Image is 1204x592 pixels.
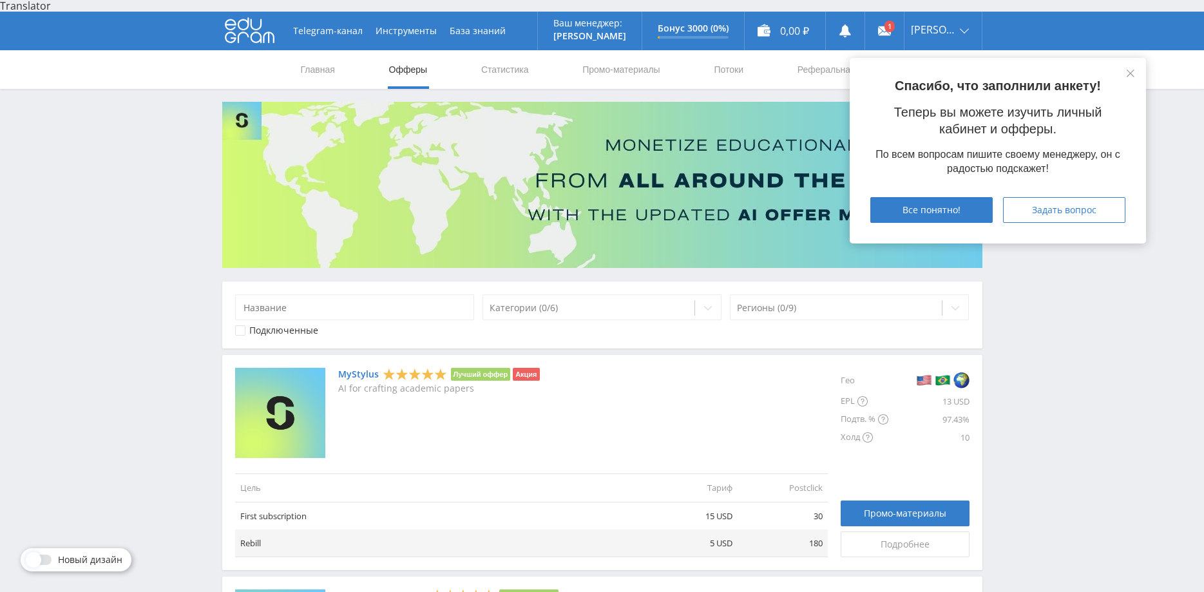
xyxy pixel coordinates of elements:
[911,24,956,35] span: [PERSON_NAME]
[581,50,661,89] a: Промо-материалы
[235,368,325,458] img: MyStylus
[870,104,1125,137] p: Теперь вы можете изучить личный кабинет и офферы.
[738,502,828,530] td: 30
[647,474,738,502] td: Тариф
[383,367,447,381] div: 5 Stars
[841,368,888,392] div: Гео
[235,502,647,530] td: First subscription
[338,383,540,394] p: AI for crafting academic papers
[235,474,647,502] td: Цель
[443,12,512,50] a: База знаний
[249,325,318,336] div: Подключенные
[1003,197,1125,223] button: Задать вопрос
[553,31,626,41] p: [PERSON_NAME]
[480,50,530,89] a: Статистика
[841,392,888,410] div: EPL
[222,102,982,268] img: Banner
[841,501,970,526] a: Промо-материалы
[745,12,825,50] a: 0,00 ₽
[1032,205,1096,215] span: Задать вопрос
[738,474,828,502] td: Postclick
[888,410,970,428] div: 97.43%
[870,79,1125,93] p: Спасибо, что заполнили анкету!
[58,555,122,565] span: Новый дизайн
[888,392,970,410] div: 13 USD
[300,50,336,89] a: Главная
[338,369,379,379] a: MyStylus
[235,294,475,320] input: Название
[888,428,970,446] div: 10
[881,539,930,549] span: Подробнее
[513,368,539,381] li: Акция
[870,148,1125,177] div: По всем вопросам пишите своему менеджеру, он с радостью подскажет!
[738,530,828,557] td: 180
[369,12,443,50] button: Инструменты
[553,18,626,28] p: Ваш менеджер:
[451,368,511,381] li: Лучший оффер
[796,50,905,89] a: Реферальная программа
[658,23,729,33] p: Бонус 3000 (0%)
[841,428,888,446] div: Холд
[712,50,745,89] a: Потоки
[647,530,738,557] td: 5 USD
[903,205,960,215] span: Все понятно!
[870,197,993,223] button: Все понятно!
[287,12,369,50] a: Telegram-канал
[864,508,946,519] span: Промо-материалы
[388,50,429,89] a: Офферы
[647,502,738,530] td: 15 USD
[235,530,647,557] td: Rebill
[841,410,888,428] div: Подтв. %
[841,531,970,557] a: Подробнее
